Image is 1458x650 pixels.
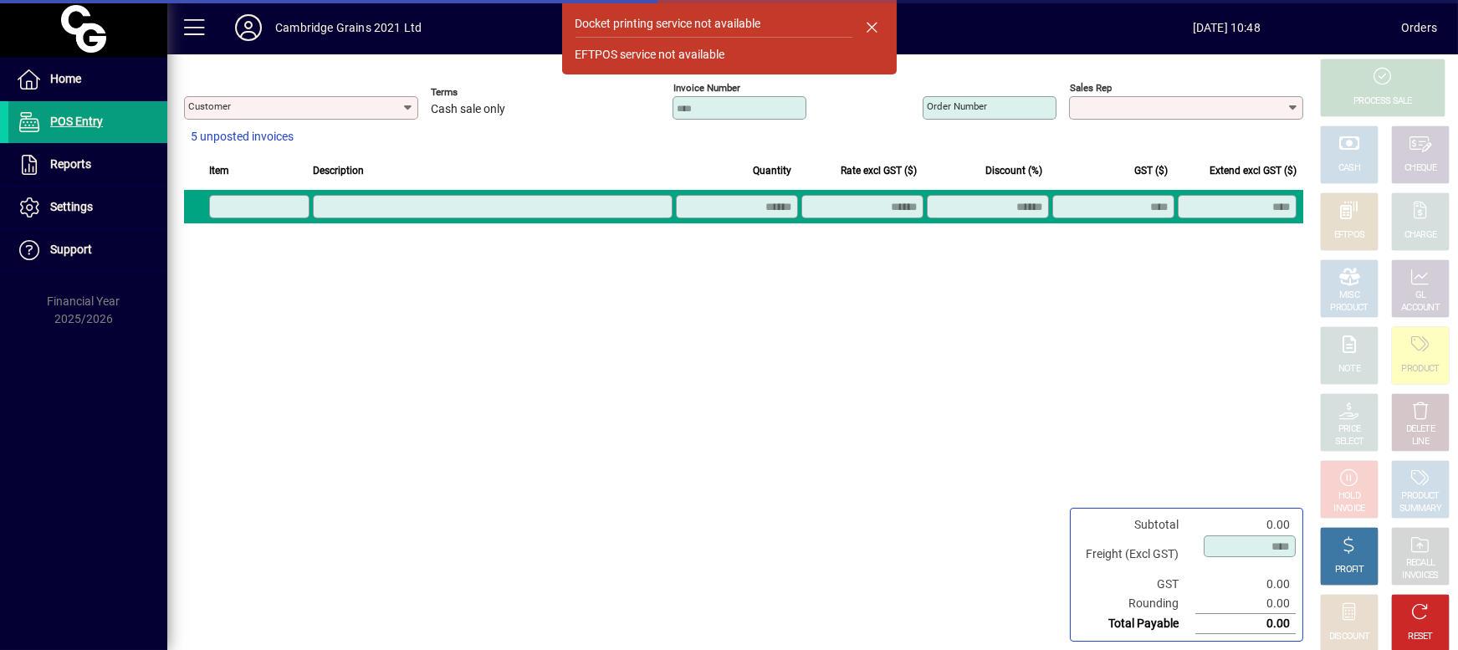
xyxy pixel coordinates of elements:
span: Rate excl GST ($) [841,161,917,180]
span: Extend excl GST ($) [1210,161,1297,180]
span: Settings [50,200,93,213]
span: GST ($) [1134,161,1168,180]
div: Cambridge Grains 2021 Ltd [275,14,422,41]
span: Home [50,72,81,85]
div: PROFIT [1335,564,1363,576]
button: 5 unposted invoices [184,122,300,152]
div: PRODUCT [1330,302,1368,315]
td: 0.00 [1195,594,1296,614]
div: SELECT [1335,436,1364,448]
div: CHARGE [1404,229,1437,242]
div: PROCESS SALE [1353,95,1412,108]
div: RESET [1408,631,1433,643]
td: Rounding [1077,594,1195,614]
a: Settings [8,187,167,228]
span: [DATE] 10:48 [1052,14,1401,41]
mat-label: Sales rep [1070,82,1112,94]
div: HOLD [1338,490,1360,503]
td: Total Payable [1077,614,1195,634]
td: 0.00 [1195,515,1296,535]
div: CASH [1338,162,1360,175]
td: GST [1077,575,1195,594]
span: Reports [50,157,91,171]
mat-label: Invoice number [673,82,740,94]
span: Support [50,243,92,256]
div: PRODUCT [1401,490,1439,503]
span: 5 unposted invoices [191,128,294,146]
div: SUMMARY [1399,503,1441,515]
div: MISC [1339,289,1359,302]
a: Support [8,229,167,271]
div: EFTPOS service not available [576,46,725,64]
div: DISCOUNT [1329,631,1369,643]
span: Terms [431,87,531,98]
td: 0.00 [1195,575,1296,594]
div: NOTE [1338,363,1360,376]
button: Profile [222,13,275,43]
div: PRODUCT [1401,363,1439,376]
div: RECALL [1406,557,1435,570]
td: 0.00 [1195,614,1296,634]
a: Home [8,59,167,100]
div: INVOICE [1333,503,1364,515]
div: GL [1415,289,1426,302]
span: Description [313,161,364,180]
td: Freight (Excl GST) [1077,535,1195,575]
div: Orders [1401,14,1437,41]
div: PRICE [1338,423,1361,436]
div: DELETE [1406,423,1435,436]
span: Cash sale only [431,103,505,116]
span: Item [209,161,229,180]
div: ACCOUNT [1401,302,1440,315]
a: Reports [8,144,167,186]
mat-label: Customer [188,100,231,112]
div: INVOICES [1402,570,1438,582]
td: Subtotal [1077,515,1195,535]
div: CHEQUE [1404,162,1436,175]
span: Quantity [753,161,791,180]
div: EFTPOS [1334,229,1365,242]
span: POS Entry [50,115,103,128]
div: LINE [1412,436,1429,448]
span: Discount (%) [985,161,1042,180]
mat-label: Order number [927,100,987,112]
